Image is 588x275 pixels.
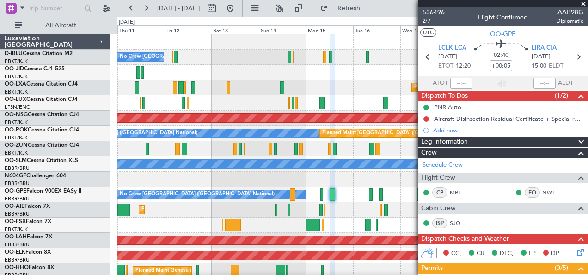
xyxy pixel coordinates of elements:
[494,51,508,60] span: 02:40
[212,25,259,34] div: Sat 13
[423,7,445,17] span: 536496
[5,73,28,80] a: EBKT/KJK
[165,25,212,34] div: Fri 12
[421,234,509,244] span: Dispatch Checks and Weather
[5,143,28,148] span: OO-ZUN
[557,7,583,17] span: AAB98G
[5,219,51,225] a: OO-FSXFalcon 7X
[438,52,457,62] span: [DATE]
[532,52,551,62] span: [DATE]
[477,249,484,258] span: CR
[306,25,353,34] div: Mon 15
[5,265,29,270] span: OO-HHO
[432,187,447,198] div: CP
[5,88,28,95] a: EBKT/KJK
[5,204,50,209] a: OO-AIEFalcon 7X
[5,127,79,133] a: OO-ROKCessna Citation CJ4
[421,137,468,147] span: Leg Information
[555,91,568,100] span: (1/2)
[5,51,23,56] span: D-IBLU
[555,263,568,273] span: (0/5)
[5,195,30,202] a: EBBR/BRU
[5,241,30,248] a: EBBR/BRU
[433,126,583,134] div: Add new
[322,126,468,140] div: Planned Maint [GEOGRAPHIC_DATA] ([GEOGRAPHIC_DATA])
[10,18,100,33] button: All Aircraft
[5,97,26,102] span: OO-LUX
[5,165,30,172] a: EBBR/BRU
[120,50,275,64] div: No Crew [GEOGRAPHIC_DATA] ([GEOGRAPHIC_DATA] National)
[421,203,456,214] span: Cabin Crew
[414,81,560,94] div: Planned Maint [GEOGRAPHIC_DATA] ([GEOGRAPHIC_DATA])
[434,115,583,123] div: Aircraft Disinsection Residual Certificate + Special request
[551,249,559,258] span: DP
[433,79,448,88] span: ATOT
[157,4,201,12] span: [DATE] - [DATE]
[117,25,165,34] div: Thu 11
[5,158,78,163] a: OO-SLMCessna Citation XLS
[5,188,26,194] span: OO-GPE
[24,22,98,29] span: All Aircraft
[434,103,461,111] div: PNR Auto
[5,173,26,179] span: N604GF
[450,78,472,89] input: --:--
[5,104,30,111] a: LFSN/ENC
[120,187,275,201] div: No Crew [GEOGRAPHIC_DATA] ([GEOGRAPHIC_DATA] National)
[5,112,28,118] span: OO-NSG
[5,250,25,255] span: OO-ELK
[5,180,30,187] a: EBBR/BRU
[456,62,471,71] span: 12:20
[5,66,65,72] a: OO-JIDCessna CJ1 525
[421,91,468,101] span: Dispatch To-Dos
[478,12,528,22] div: Flight Confirmed
[432,218,447,228] div: ISP
[5,134,28,141] a: EBKT/KJK
[5,188,81,194] a: OO-GPEFalcon 900EX EASy II
[450,188,471,197] a: MBI
[450,219,471,227] a: SJO
[420,28,436,37] button: UTC
[5,173,66,179] a: N604GFChallenger 604
[421,173,455,183] span: Flight Crew
[549,62,563,71] span: ELDT
[5,256,30,263] a: EBBR/BRU
[557,17,583,25] span: Diplomatic
[451,249,461,258] span: CC,
[141,203,287,217] div: Planned Maint [GEOGRAPHIC_DATA] ([GEOGRAPHIC_DATA])
[5,204,24,209] span: OO-AIE
[5,158,27,163] span: OO-SLM
[558,79,573,88] span: ALDT
[5,51,73,56] a: D-IBLUCessna Citation M2
[5,127,28,133] span: OO-ROK
[423,17,445,25] span: 2/7
[5,250,51,255] a: OO-ELKFalcon 8X
[5,66,24,72] span: OO-JID
[438,62,453,71] span: ETOT
[490,29,516,39] span: OO-GPE
[5,234,52,240] a: OO-LAHFalcon 7X
[5,81,78,87] a: OO-LXACessna Citation CJ4
[5,97,78,102] a: OO-LUXCessna Citation CJ4
[28,1,81,15] input: Trip Number
[532,44,557,53] span: LIRA CIA
[525,187,540,198] div: FO
[5,112,79,118] a: OO-NSGCessna Citation CJ4
[542,188,563,197] a: NWI
[5,265,54,270] a: OO-HHOFalcon 8X
[400,25,447,34] div: Wed 17
[5,219,26,225] span: OO-FSX
[5,81,26,87] span: OO-LXA
[5,226,28,233] a: EBKT/KJK
[421,148,437,158] span: Crew
[5,150,28,156] a: EBKT/KJK
[5,58,28,65] a: EBKT/KJK
[259,25,306,34] div: Sun 14
[529,249,536,258] span: FP
[532,62,546,71] span: 15:00
[423,161,463,170] a: Schedule Crew
[330,5,368,12] span: Refresh
[500,249,514,258] span: DFC,
[353,25,400,34] div: Tue 16
[438,44,466,53] span: LCLK LCA
[5,211,30,218] a: EBBR/BRU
